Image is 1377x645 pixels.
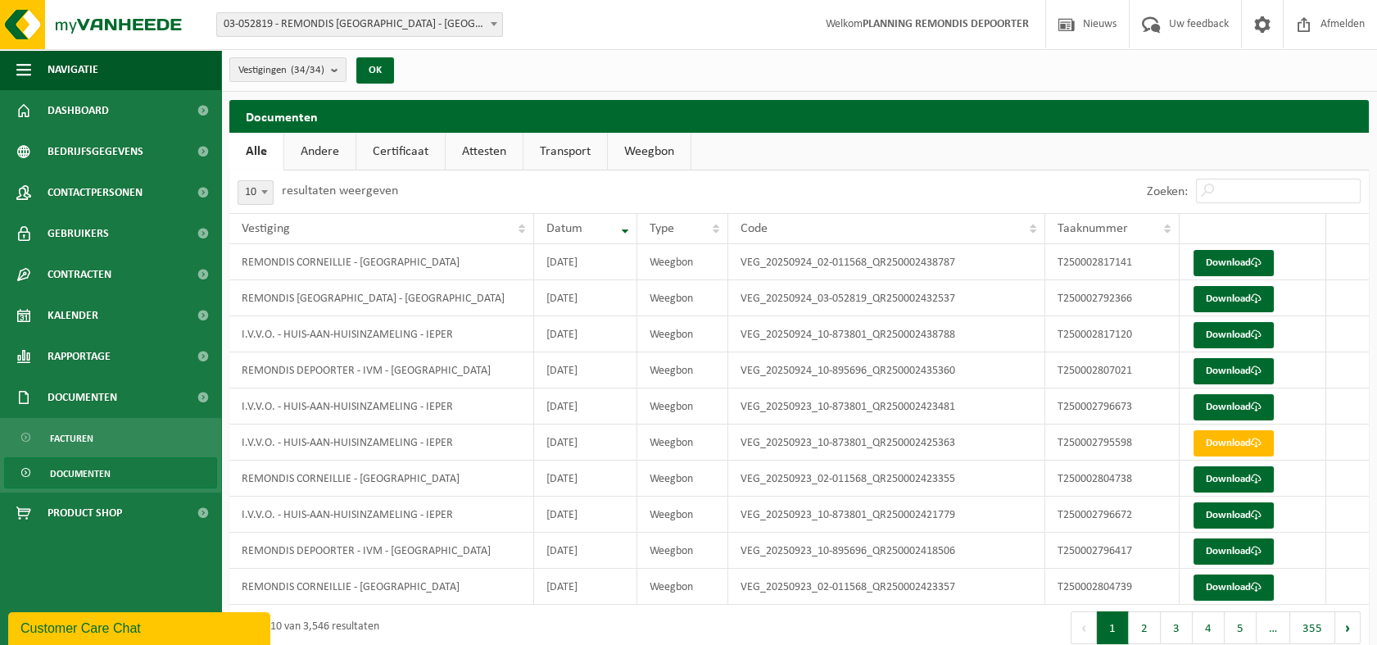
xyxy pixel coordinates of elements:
[1129,611,1161,644] button: 2
[238,180,274,205] span: 10
[1194,575,1274,601] a: Download
[229,280,534,316] td: REMONDIS [GEOGRAPHIC_DATA] - [GEOGRAPHIC_DATA]
[1045,569,1180,605] td: T250002804739
[637,388,729,425] td: Weegbon
[1194,502,1274,529] a: Download
[1045,352,1180,388] td: T250002807021
[1045,280,1180,316] td: T250002792366
[242,222,290,235] span: Vestiging
[8,609,274,645] iframe: chat widget
[1045,425,1180,461] td: T250002795598
[637,352,729,388] td: Weegbon
[1045,497,1180,533] td: T250002796672
[637,280,729,316] td: Weegbon
[546,222,582,235] span: Datum
[229,533,534,569] td: REMONDIS DEPOORTER - IVM - [GEOGRAPHIC_DATA]
[523,133,607,170] a: Transport
[217,13,502,36] span: 03-052819 - REMONDIS WEST-VLAANDEREN - OOSTENDE
[282,184,398,198] label: resultaten weergeven
[1097,611,1129,644] button: 1
[1225,611,1257,644] button: 5
[229,425,534,461] td: I.V.V.O. - HUIS-AAN-HUISINZAMELING - IEPER
[284,133,356,170] a: Andere
[48,131,143,172] span: Bedrijfsgegevens
[728,316,1044,352] td: VEG_20250924_10-873801_QR250002438788
[728,497,1044,533] td: VEG_20250923_10-873801_QR250002421779
[48,336,111,377] span: Rapportage
[1161,611,1193,644] button: 3
[229,244,534,280] td: REMONDIS CORNEILLIE - [GEOGRAPHIC_DATA]
[229,388,534,425] td: I.V.V.O. - HUIS-AAN-HUISINZAMELING - IEPER
[50,458,111,489] span: Documenten
[229,133,283,170] a: Alle
[534,461,637,497] td: [DATE]
[48,493,122,534] span: Product Shop
[446,133,523,170] a: Attesten
[48,172,143,213] span: Contactpersonen
[1194,430,1274,456] a: Download
[1335,611,1361,644] button: Next
[741,222,768,235] span: Code
[728,244,1044,280] td: VEG_20250924_02-011568_QR250002438787
[650,222,674,235] span: Type
[356,133,445,170] a: Certificaat
[238,613,379,643] div: 1 tot 10 van 3,546 resultaten
[1257,611,1290,644] span: …
[1071,611,1097,644] button: Previous
[48,49,98,90] span: Navigatie
[534,352,637,388] td: [DATE]
[216,12,503,37] span: 03-052819 - REMONDIS WEST-VLAANDEREN - OOSTENDE
[50,423,93,454] span: Facturen
[728,533,1044,569] td: VEG_20250923_10-895696_QR250002418506
[637,497,729,533] td: Weegbon
[728,461,1044,497] td: VEG_20250923_02-011568_QR250002423355
[728,569,1044,605] td: VEG_20250923_02-011568_QR250002423357
[48,295,98,336] span: Kalender
[1045,533,1180,569] td: T250002796417
[1045,461,1180,497] td: T250002804738
[863,18,1029,30] strong: PLANNING REMONDIS DEPOORTER
[1194,322,1274,348] a: Download
[1058,222,1128,235] span: Taaknummer
[229,316,534,352] td: I.V.V.O. - HUIS-AAN-HUISINZAMELING - IEPER
[534,425,637,461] td: [DATE]
[4,457,217,488] a: Documenten
[637,569,729,605] td: Weegbon
[4,422,217,453] a: Facturen
[534,388,637,425] td: [DATE]
[356,57,394,84] button: OK
[534,280,637,316] td: [DATE]
[229,100,1369,132] h2: Documenten
[238,58,324,83] span: Vestigingen
[637,425,729,461] td: Weegbon
[229,461,534,497] td: REMONDIS CORNEILLIE - [GEOGRAPHIC_DATA]
[534,533,637,569] td: [DATE]
[1194,358,1274,384] a: Download
[238,181,273,204] span: 10
[1193,611,1225,644] button: 4
[637,533,729,569] td: Weegbon
[534,316,637,352] td: [DATE]
[291,65,324,75] count: (34/34)
[637,316,729,352] td: Weegbon
[229,57,347,82] button: Vestigingen(34/34)
[229,352,534,388] td: REMONDIS DEPOORTER - IVM - [GEOGRAPHIC_DATA]
[1045,244,1180,280] td: T250002817141
[728,280,1044,316] td: VEG_20250924_03-052819_QR250002432537
[534,569,637,605] td: [DATE]
[1194,394,1274,420] a: Download
[1194,538,1274,565] a: Download
[728,425,1044,461] td: VEG_20250923_10-873801_QR250002425363
[608,133,691,170] a: Weegbon
[48,254,111,295] span: Contracten
[637,461,729,497] td: Weegbon
[1045,316,1180,352] td: T250002817120
[1045,388,1180,425] td: T250002796673
[48,90,109,131] span: Dashboard
[1194,286,1274,312] a: Download
[1194,466,1274,493] a: Download
[1147,185,1188,198] label: Zoeken:
[229,569,534,605] td: REMONDIS CORNEILLIE - [GEOGRAPHIC_DATA]
[534,497,637,533] td: [DATE]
